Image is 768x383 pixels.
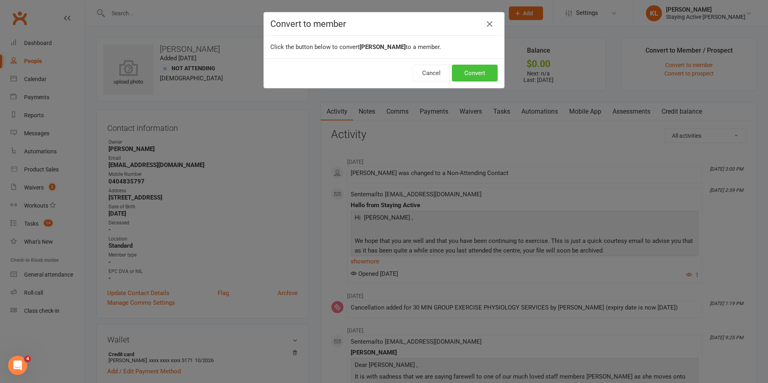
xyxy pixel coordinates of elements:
span: 4 [25,356,31,362]
b: [PERSON_NAME] [359,43,406,51]
iframe: Intercom live chat [8,356,27,375]
button: Close [483,18,496,31]
button: Convert [452,65,498,81]
button: Cancel [413,65,450,81]
h4: Convert to member [270,19,498,29]
div: Click the button below to convert to a member. [264,36,504,58]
